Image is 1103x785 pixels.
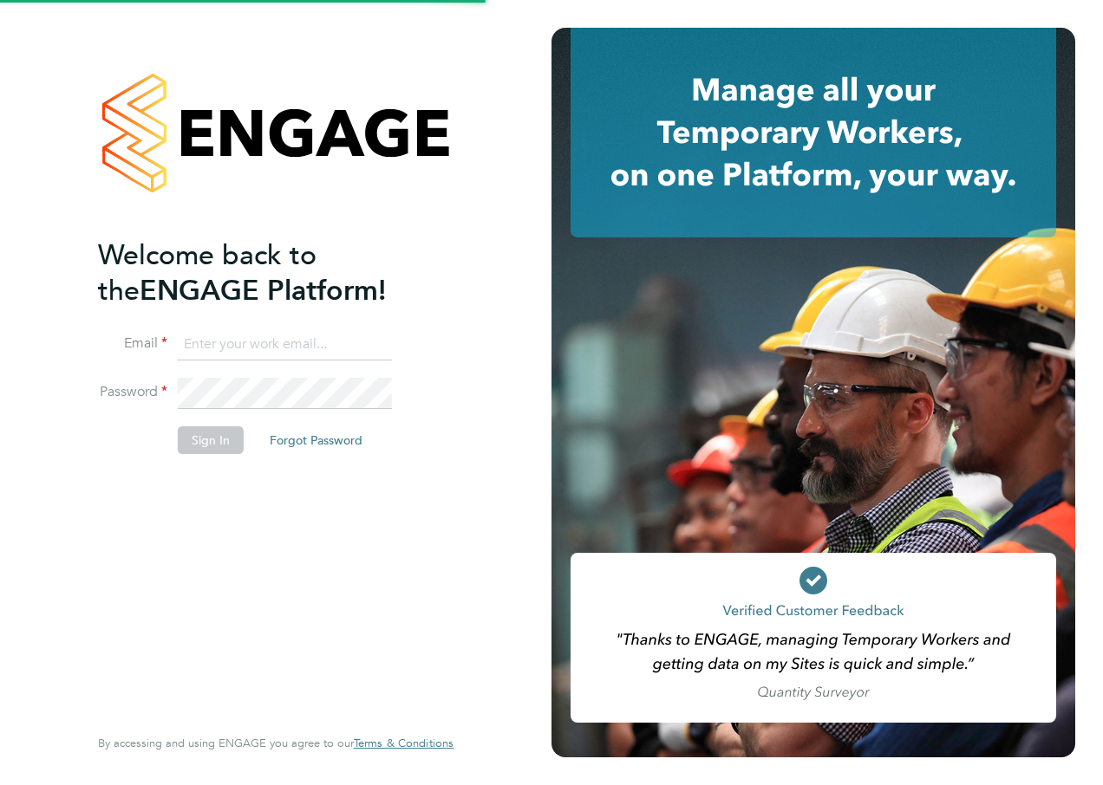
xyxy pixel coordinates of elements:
[354,736,454,750] span: Terms & Conditions
[256,426,376,454] button: Forgot Password
[98,383,167,401] label: Password
[98,237,436,308] h2: ENGAGE Platform!
[354,736,454,750] a: Terms & Conditions
[98,238,317,308] span: Welcome back to the
[178,329,392,360] input: Enter your work email...
[178,426,244,454] button: Sign In
[98,736,454,750] span: By accessing and using ENGAGE you agree to our
[98,334,167,353] label: Email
